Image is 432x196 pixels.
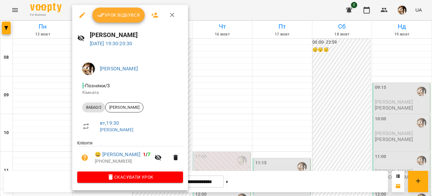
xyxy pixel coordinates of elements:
a: 😀 [PERSON_NAME] [95,151,140,158]
p: [PHONE_NUMBER] [95,158,151,165]
img: 0162ea527a5616b79ea1cf03ccdd73a5.jpg [82,63,95,75]
span: - Позняки/3 [82,83,111,89]
b: / [143,151,150,157]
span: Скасувати Урок [82,173,178,181]
a: [PERSON_NAME] [100,66,138,72]
a: [DATE] 19:30-20:30 [90,41,132,46]
ul: Клієнти [77,140,183,171]
a: [PERSON_NAME] [100,127,133,132]
div: [PERSON_NAME] [105,102,143,112]
p: Кімната [82,90,178,96]
span: [PERSON_NAME] [105,105,143,110]
button: Візит ще не сплачено. Додати оплату? [77,150,92,165]
button: Скасувати Урок [77,171,183,183]
span: Урок відбувся [97,11,140,19]
span: 1 [143,151,146,157]
span: 8АБ60/2 [82,105,105,110]
button: Урок відбувся [92,8,145,23]
h6: [PERSON_NAME] [90,30,183,40]
a: вт , 19:30 [100,120,119,126]
span: 7 [148,151,151,157]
